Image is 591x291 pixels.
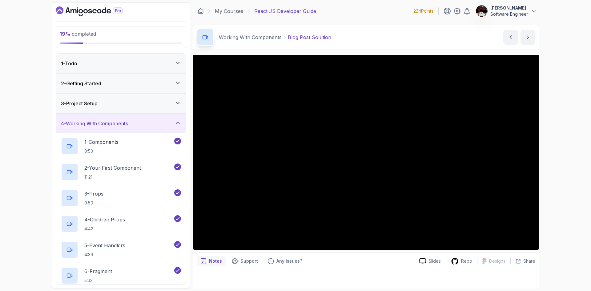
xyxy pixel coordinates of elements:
span: 19 % [60,31,70,37]
p: 0:53 [84,148,119,154]
p: 3 - Props [84,190,103,197]
p: 224 Points [413,8,433,14]
span: completed [60,31,96,37]
h3: 2 - Getting Started [61,80,101,87]
button: 4-Working With Components [56,114,186,133]
button: 3-Project Setup [56,94,186,113]
button: 6-Fragment5:33 [61,267,181,284]
iframe: 9 - Blog post solution [193,55,539,250]
a: My Courses [215,7,243,15]
button: Feedback button [264,256,306,266]
button: previous content [503,30,518,45]
p: Software Engineer [490,11,528,17]
img: user profile image [476,5,488,17]
p: Blog Post Solution [288,34,331,41]
h3: 3 - Project Setup [61,100,98,107]
p: 5 - Event Handlers [84,242,125,249]
p: 4 - Children Props [84,216,125,223]
p: 4:42 [84,226,125,232]
p: Share [523,258,535,264]
button: 4-Children Props4:42 [61,215,181,232]
button: 1-Components0:53 [61,138,181,155]
p: Working With Components [219,34,282,41]
a: Repo [446,257,477,265]
p: 6 - Fragment [84,268,112,275]
p: Slides [428,258,441,264]
button: Share [510,258,535,264]
p: React JS Developer Guide [254,7,316,15]
p: Support [240,258,258,264]
p: 5:33 [84,277,112,284]
h3: 4 - Working With Components [61,120,128,127]
p: Designs [489,258,505,264]
p: Repo [461,258,472,264]
a: Slides [414,258,446,265]
a: Dashboard [198,8,204,14]
p: [PERSON_NAME] [490,5,528,11]
p: 4:39 [84,252,125,258]
p: 9:50 [84,200,103,206]
button: notes button [197,256,226,266]
p: Notes [209,258,222,264]
button: Support button [228,256,262,266]
button: next content [521,30,535,45]
button: 5-Event Handlers4:39 [61,241,181,258]
button: 2-Your First Component11:21 [61,164,181,181]
p: 2 - Your First Component [84,164,141,172]
button: user profile image[PERSON_NAME]Software Engineer [476,5,537,17]
button: 1-Todo [56,54,186,73]
p: 11:21 [84,174,141,180]
button: 3-Props9:50 [61,189,181,207]
a: Dashboard [56,6,137,16]
p: 1 - Components [84,138,119,146]
p: Any issues? [276,258,302,264]
button: 2-Getting Started [56,74,186,93]
h3: 1 - Todo [61,60,77,67]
